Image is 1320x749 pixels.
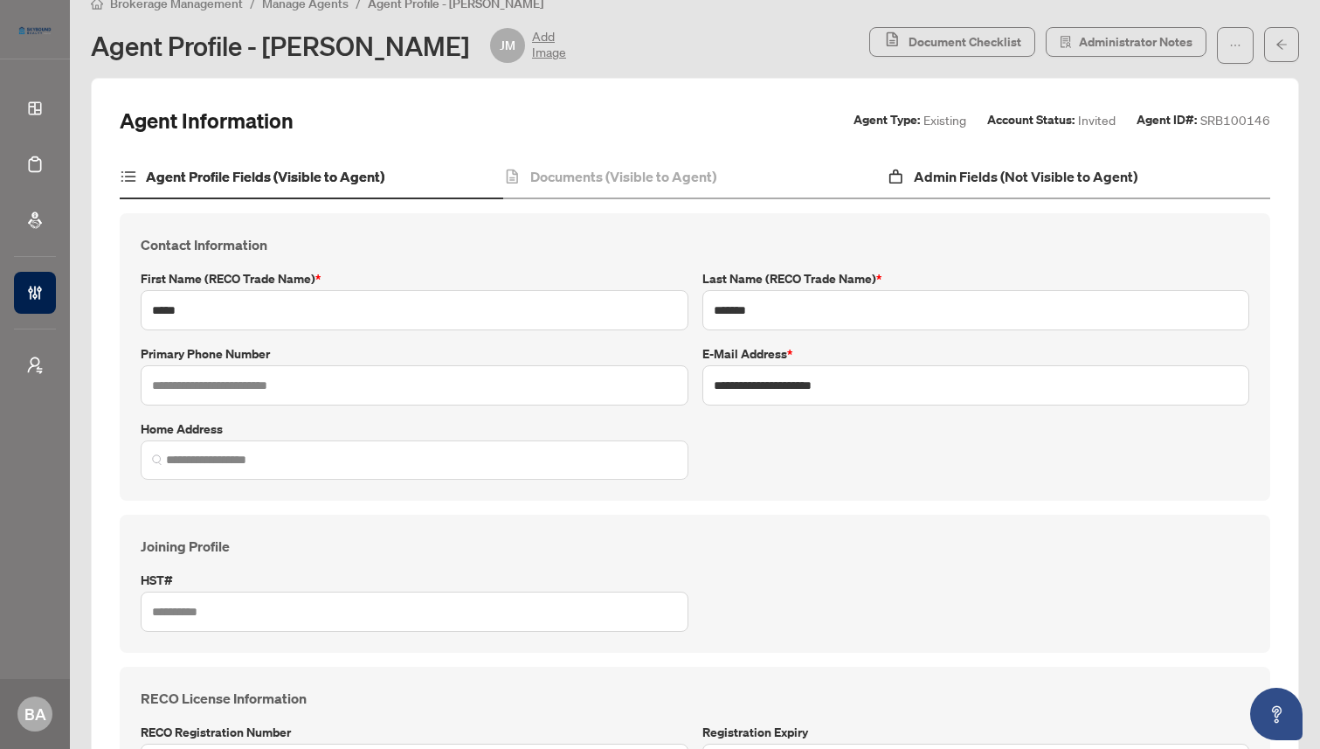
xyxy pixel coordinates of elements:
span: Existing [923,110,966,130]
span: JM [500,36,515,55]
label: RECO Registration Number [141,723,688,742]
label: Agent Type: [854,110,920,130]
h4: Contact Information [141,234,1249,255]
button: Open asap [1250,688,1303,740]
h4: Agent Profile Fields (Visible to Agent) [146,166,384,187]
label: Registration Expiry [702,723,1250,742]
h4: Admin Fields (Not Visible to Agent) [914,166,1137,187]
span: ellipsis [1229,39,1241,52]
label: Primary Phone Number [141,344,688,364]
h4: RECO License Information [141,688,1249,709]
span: Document Checklist [909,28,1021,56]
div: Agent Profile - [PERSON_NAME] [91,28,566,63]
label: Account Status: [987,110,1075,130]
img: logo [14,22,56,39]
span: SRB100146 [1200,110,1270,130]
span: user-switch [26,357,44,374]
img: search_icon [152,454,162,465]
h2: Agent Information [120,107,294,135]
h4: Documents (Visible to Agent) [530,166,716,187]
span: solution [1060,36,1072,48]
button: Document Checklist [869,27,1035,57]
button: Administrator Notes [1046,27,1206,57]
label: Last Name (RECO Trade Name) [702,269,1250,288]
label: First Name (RECO Trade Name) [141,269,688,288]
span: Administrator Notes [1079,28,1192,56]
label: E-mail Address [702,344,1250,364]
span: arrow-left [1275,38,1288,51]
span: Add Image [532,28,566,63]
span: BA [24,702,46,726]
h4: Joining Profile [141,536,1249,557]
label: Agent ID#: [1137,110,1197,130]
label: HST# [141,571,688,590]
span: Invited [1078,110,1116,130]
label: Home Address [141,420,688,439]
